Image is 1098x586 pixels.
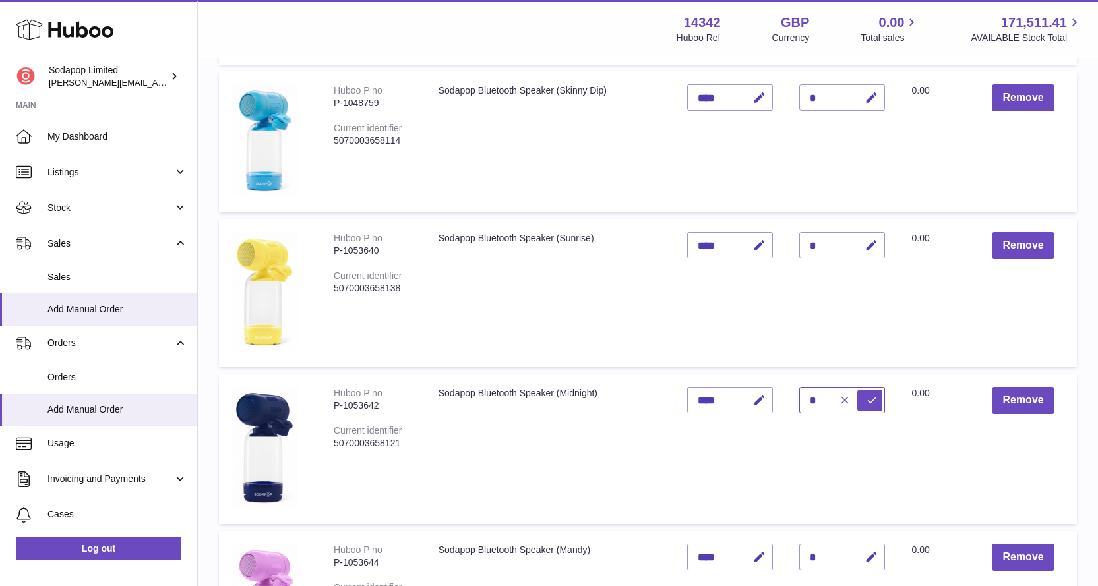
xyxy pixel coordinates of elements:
[47,508,187,521] span: Cases
[334,556,412,569] div: P-1053644
[232,84,298,196] img: Sodapop Bluetooth Speaker (Skinny Dip)
[47,371,187,384] span: Orders
[334,425,402,436] div: Current identifier
[334,282,412,295] div: 5070003658138
[47,337,173,349] span: Orders
[425,71,675,212] td: Sodapop Bluetooth Speaker (Skinny Dip)
[911,388,929,398] span: 0.00
[334,437,412,450] div: 5070003658121
[334,388,382,398] div: Huboo P no
[16,67,36,86] img: david@sodapop-audio.co.uk
[47,437,187,450] span: Usage
[334,544,382,555] div: Huboo P no
[334,233,382,243] div: Huboo P no
[971,32,1082,44] span: AVAILABLE Stock Total
[47,473,173,485] span: Invoicing and Payments
[911,233,929,243] span: 0.00
[47,271,187,283] span: Sales
[232,232,298,351] img: Sodapop Bluetooth Speaker (Sunrise)
[16,537,181,560] a: Log out
[47,403,187,416] span: Add Manual Order
[334,399,412,412] div: P-1053642
[425,219,675,367] td: Sodapop Bluetooth Speaker (Sunrise)
[879,14,905,32] span: 0.00
[47,237,173,250] span: Sales
[1001,14,1067,32] span: 171,511.41
[911,544,929,555] span: 0.00
[425,374,675,524] td: Sodapop Bluetooth Speaker (Midnight)
[992,387,1054,414] button: Remove
[49,77,264,88] span: [PERSON_NAME][EMAIL_ADDRESS][DOMAIN_NAME]
[861,32,919,44] span: Total sales
[47,131,187,143] span: My Dashboard
[861,14,919,44] a: 0.00 Total sales
[49,64,168,89] div: Sodapop Limited
[781,14,809,32] strong: GBP
[677,32,721,44] div: Huboo Ref
[334,97,412,109] div: P-1048759
[334,270,402,281] div: Current identifier
[47,303,187,316] span: Add Manual Order
[684,14,721,32] strong: 14342
[334,134,412,147] div: 5070003658114
[47,166,173,179] span: Listings
[334,85,382,96] div: Huboo P no
[772,32,810,44] div: Currency
[334,245,412,257] div: P-1053640
[971,14,1082,44] a: 171,511.41 AVAILABLE Stock Total
[992,232,1054,259] button: Remove
[992,544,1054,571] button: Remove
[232,387,298,508] img: Sodapop Bluetooth Speaker (Midnight)
[911,85,929,96] span: 0.00
[992,84,1054,111] button: Remove
[334,123,402,133] div: Current identifier
[47,202,173,214] span: Stock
